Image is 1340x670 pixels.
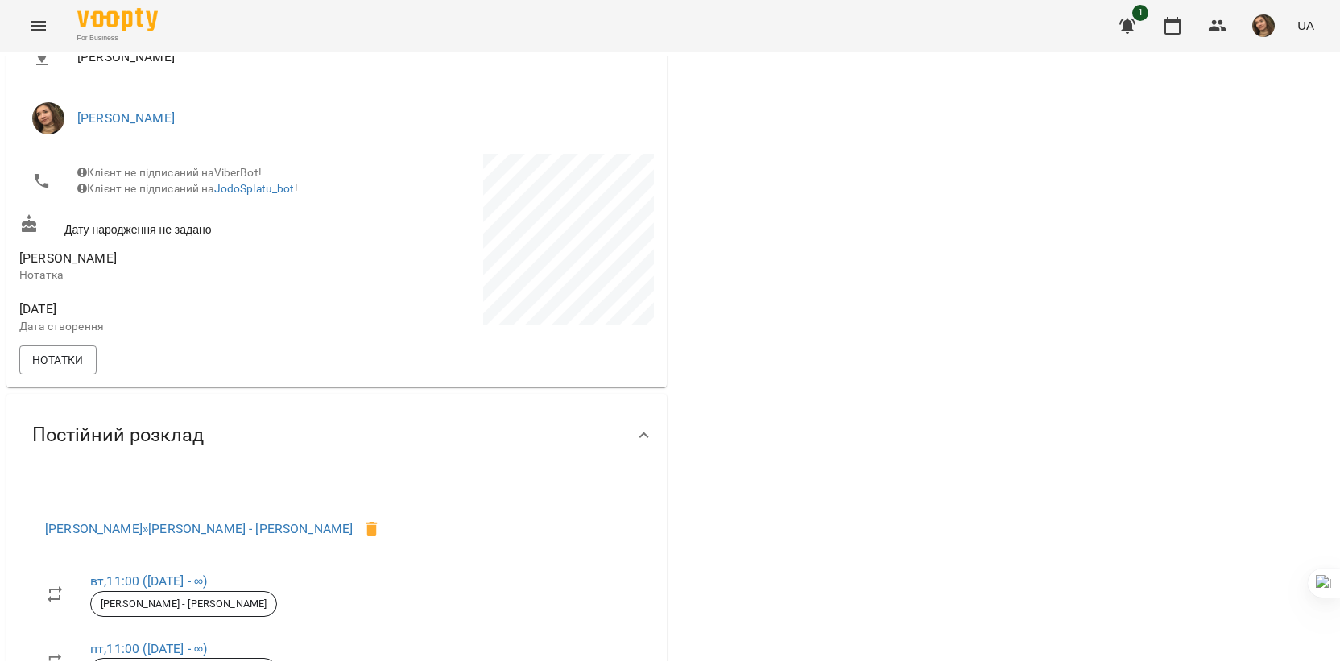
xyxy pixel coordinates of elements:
[45,521,353,536] a: [PERSON_NAME]»[PERSON_NAME] - [PERSON_NAME]
[77,33,158,43] span: For Business
[90,591,277,617] div: [PERSON_NAME] - [PERSON_NAME]
[19,300,333,319] span: [DATE]
[77,182,298,195] span: Клієнт не підписаний на !
[77,110,175,126] a: [PERSON_NAME]
[32,102,64,134] img: Анастасія Іванова
[32,423,204,448] span: Постійний розклад
[19,6,58,45] button: Menu
[1291,10,1321,40] button: UA
[32,350,84,370] span: Нотатки
[19,250,117,266] span: [PERSON_NAME]
[90,573,207,589] a: вт,11:00 ([DATE] - ∞)
[6,394,667,477] div: Постійний розклад
[77,8,158,31] img: Voopty Logo
[16,211,337,241] div: Дату народження не задано
[77,166,262,179] span: Клієнт не підписаний на ViberBot!
[19,319,333,335] p: Дата створення
[353,510,391,548] span: Видалити клієнта з групи Кудрявцев - Залевська для курсу Ілля Кудрявцев - Анастасія Залевська?
[19,345,97,374] button: Нотатки
[1252,14,1275,37] img: e02786069a979debee2ecc2f3beb162c.jpeg
[1132,5,1148,21] span: 1
[1297,17,1314,34] span: UA
[91,597,276,611] span: [PERSON_NAME] - [PERSON_NAME]
[90,641,207,656] a: пт,11:00 ([DATE] - ∞)
[214,182,295,195] a: JodoSplatu_bot
[19,267,333,283] p: Нотатка
[77,48,641,67] span: [PERSON_NAME]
